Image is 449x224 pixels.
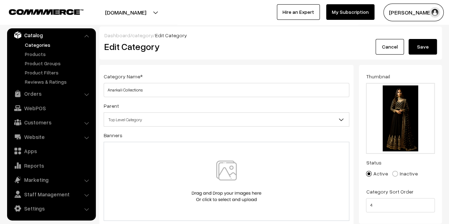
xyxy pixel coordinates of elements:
a: Staff Management [9,188,93,201]
label: Banners [104,131,122,139]
label: Active [366,170,388,177]
a: Customers [9,116,93,129]
a: Categories [23,41,93,49]
span: Top Level Category [104,112,349,127]
a: Dashboard [104,32,130,38]
label: Category Sort Order [366,188,413,195]
img: user [429,7,440,18]
label: Parent [104,102,119,110]
a: WebPOS [9,102,93,114]
label: Category Name [104,73,143,80]
a: COMMMERCE [9,7,71,16]
img: COMMMERCE [9,9,83,15]
a: Catalog [9,29,93,41]
a: Website [9,130,93,143]
a: category [132,32,153,38]
a: My Subscription [326,4,374,20]
input: Enter Number [366,198,435,212]
label: Inactive [392,170,417,177]
label: Status [366,159,381,166]
a: Reports [9,159,93,172]
a: Orders [9,87,93,100]
h2: Edit Category [104,41,351,52]
a: Products [23,50,93,58]
a: Cancel [376,39,404,55]
span: Top Level Category [104,113,349,126]
a: Settings [9,202,93,215]
button: [DOMAIN_NAME] [80,4,171,21]
div: / / [104,32,437,39]
a: Hire an Expert [277,4,320,20]
a: Marketing [9,173,93,186]
button: [PERSON_NAME] [383,4,444,21]
span: Edit Category [155,32,187,38]
input: Category Name [104,83,349,97]
a: Product Groups [23,60,93,67]
label: Thumbnail [366,73,390,80]
button: Save [409,39,437,55]
a: Product Filters [23,69,93,76]
a: Reviews & Ratings [23,78,93,85]
a: Apps [9,145,93,157]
